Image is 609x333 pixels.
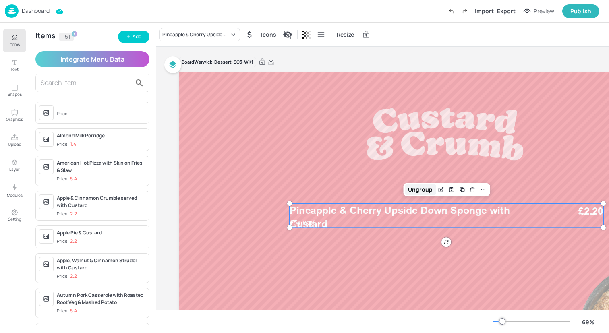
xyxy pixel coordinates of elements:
div: American Hot Pizza with Skin on Fries & Slaw [57,159,146,174]
p: Items [10,41,20,47]
div: Items [35,33,56,41]
p: Modules [7,192,23,198]
p: 2.2 [70,273,77,279]
p: 151 [63,34,70,39]
button: Upload [3,129,26,152]
div: 69 % [578,318,598,326]
p: 2.2 [70,211,77,217]
button: Setting [3,204,26,227]
p: Text [10,66,19,72]
button: Items [3,29,26,52]
p: 2.2 [70,238,77,244]
label: Redo (Ctrl + Y) [458,4,472,18]
div: Display condition [281,28,294,41]
div: Apple & Cinnamon Crumble served with Custard [57,194,146,209]
div: Price: [57,273,77,280]
p: Setting [8,216,21,222]
div: Apple, Walnut & Cinnamon Strudel with Custard [57,257,146,271]
div: Icons [259,28,278,41]
button: Graphics [3,104,26,127]
p: Shapes [8,91,22,97]
div: Ungroup [405,184,436,195]
div: Board Warwick-Dessert-SC3-WK1 [179,57,256,68]
div: Price: [57,211,77,217]
p: Dashboard [22,8,50,14]
p: Graphics [6,116,23,122]
p: 1.4 [70,141,76,147]
button: Integrate Menu Data [35,51,149,67]
div: Autumn Pork Casserole with Roasted Root Veg & Mashed Potato [57,292,146,306]
div: Hide symbol [243,28,256,41]
div: Import [475,7,494,15]
p: Upload [8,141,21,147]
div: Pineapple & Cherry Upside Down Sponge with Custard [162,31,229,38]
div: Price: [57,141,76,148]
button: Layer [3,154,26,177]
img: logo-86c26b7e.jpg [5,4,19,18]
div: Save Layout [446,184,457,195]
div: Price: [57,176,77,182]
div: Preview [534,7,554,16]
p: 5.4 [70,176,77,182]
div: Price: [57,110,70,117]
button: Shapes [3,79,26,102]
div: Price: [57,308,77,314]
span: Pineapple & Cherry Upside Down Sponge with Custard [290,204,510,230]
button: Modules [3,179,26,202]
div: Publish [570,7,591,16]
button: search [131,75,147,91]
button: Publish [562,4,599,18]
button: Preview [519,5,559,17]
p: 5.4 [70,308,77,314]
div: Add [133,33,141,41]
button: Add [118,31,149,43]
div: Duplicate [457,184,467,195]
div: Export [497,7,516,15]
div: Edit Item [436,184,446,195]
div: Apple Pie & Custard [57,229,146,236]
span: £2.20 [578,205,603,219]
span: Resize [335,30,356,39]
div: Almond Milk Porridge [57,132,146,139]
button: Text [3,54,26,77]
div: Delete [467,184,478,195]
input: Search Item [41,77,131,89]
p: Layer [9,166,20,172]
div: Price: [57,238,77,245]
label: Undo (Ctrl + Z) [444,4,458,18]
